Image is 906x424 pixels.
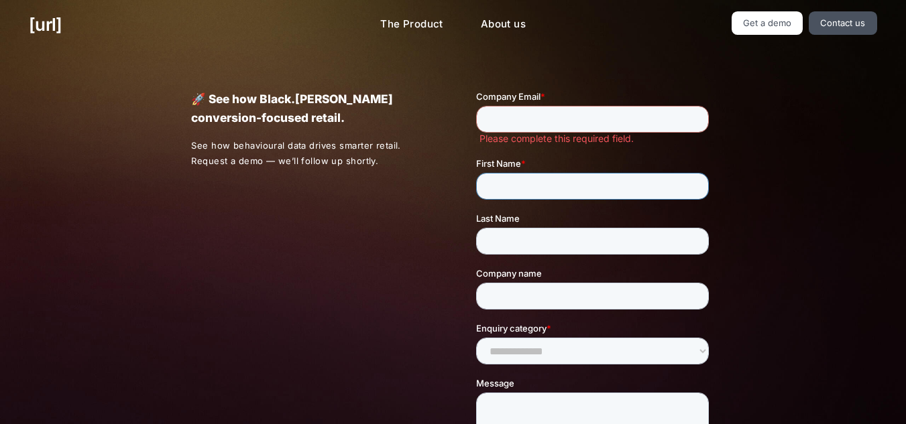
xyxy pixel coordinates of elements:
p: See how behavioural data drives smarter retail. Request a demo — we’ll follow up shortly. [191,138,430,169]
p: 🚀 See how Black.[PERSON_NAME] conversion-focused retail. [191,90,429,127]
a: Get a demo [732,11,803,35]
a: Contact us [809,11,877,35]
a: About us [470,11,536,38]
a: [URL] [29,11,62,38]
a: The Product [370,11,454,38]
